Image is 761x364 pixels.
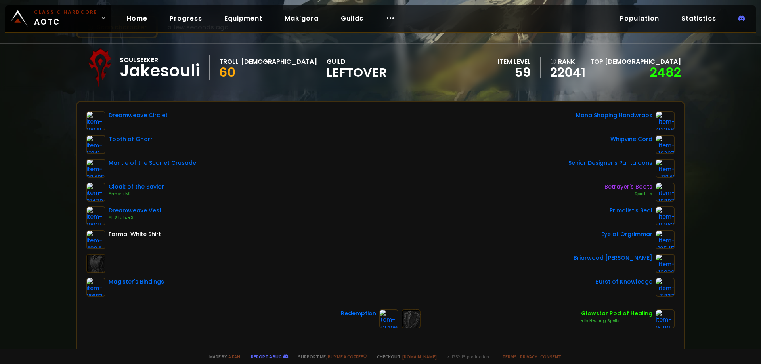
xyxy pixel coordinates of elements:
[241,57,317,67] div: [DEMOGRAPHIC_DATA]
[109,215,162,221] div: All Stats +3
[34,9,98,16] small: Classic Hardcore
[218,10,269,27] a: Equipment
[120,65,200,77] div: Jakesouli
[109,135,153,143] div: Tooth of Gnarr
[675,10,723,27] a: Statistics
[604,183,652,191] div: Betrayer's Boots
[656,309,675,328] img: item-15281
[390,348,433,358] div: Attack Power
[205,354,240,360] span: Made by
[86,135,105,154] img: item-13141
[219,63,235,81] span: 60
[656,159,675,178] img: item-11841
[574,254,652,262] div: Briarwood [PERSON_NAME]
[655,348,665,358] div: 651
[540,354,561,360] a: Consent
[109,159,196,167] div: Mantle of the Scarlet Crusade
[650,63,681,81] a: 2482
[327,57,387,78] div: guild
[550,67,585,78] a: 22041
[293,354,367,360] span: Support me,
[576,111,652,120] div: Mana Shaping Handwraps
[86,159,105,178] img: item-22405
[656,254,675,273] img: item-12930
[595,278,652,286] div: Burst of Knowledge
[590,57,681,67] div: Top
[86,183,105,202] img: item-21470
[341,309,376,318] div: Redemption
[96,348,117,358] div: Health
[5,5,111,32] a: Classic HardcoreAOTC
[243,348,270,358] div: Stamina
[109,191,164,197] div: Armor +50
[109,278,164,286] div: Magister's Bindings
[86,230,105,249] img: item-4334
[656,111,675,130] img: item-22256
[208,348,224,358] div: 2337
[379,309,398,328] img: item-22406
[109,230,161,238] div: Formal White Shirt
[656,278,675,297] img: item-11832
[605,57,681,66] span: [DEMOGRAPHIC_DATA]
[335,10,370,27] a: Guilds
[109,206,162,215] div: Dreamweave Vest
[86,206,105,225] img: item-10021
[109,183,164,191] div: Cloak of the Savior
[614,10,665,27] a: Population
[86,278,105,297] img: item-16683
[120,55,200,65] div: Soulseeker
[601,230,652,238] div: Eye of Orgrimmar
[278,10,325,27] a: Mak'gora
[502,354,517,360] a: Terms
[328,354,367,360] a: Buy me a coffee
[610,206,652,215] div: Primalist's Seal
[498,67,531,78] div: 59
[604,191,652,197] div: Spirit +5
[120,10,154,27] a: Home
[656,206,675,225] img: item-19863
[363,348,371,358] div: 112
[402,354,437,360] a: [DOMAIN_NAME]
[498,57,531,67] div: item level
[86,111,105,130] img: item-10041
[520,354,537,360] a: Privacy
[581,309,652,318] div: Glowstar Rod of Healing
[372,354,437,360] span: Checkout
[442,354,489,360] span: v. d752d5 - production
[656,135,675,154] img: item-18327
[568,159,652,167] div: Senior Designer's Pantaloons
[537,348,557,358] div: Armor
[219,57,239,67] div: Troll
[109,111,168,120] div: Dreamweave Circlet
[510,348,518,358] div: 29
[656,230,675,249] img: item-12545
[327,67,387,78] span: LEFTOVER
[251,354,282,360] a: Report a bug
[550,57,585,67] div: rank
[581,318,652,324] div: +15 Healing Spells
[34,9,98,28] span: AOTC
[610,135,652,143] div: Whipvine Cord
[163,10,208,27] a: Progress
[656,183,675,202] img: item-19897
[228,354,240,360] a: a fan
